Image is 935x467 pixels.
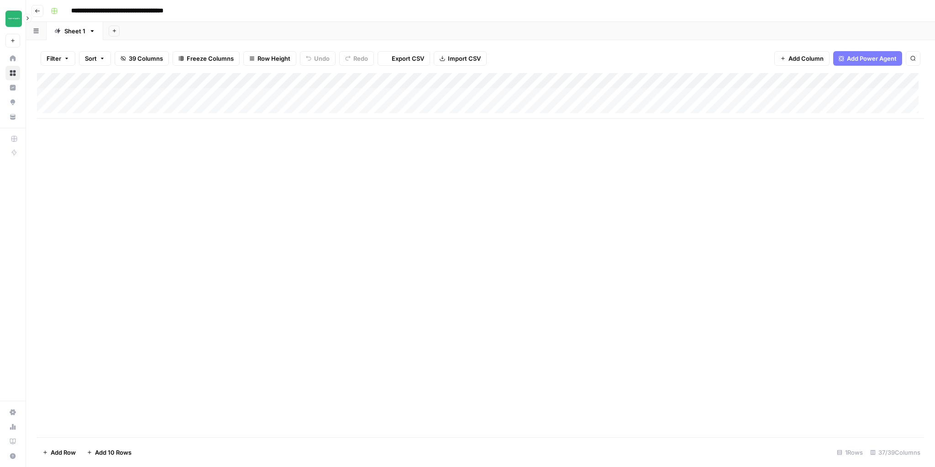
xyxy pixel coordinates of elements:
div: 37/39 Columns [867,445,924,460]
button: Sort [79,51,111,66]
a: Learning Hub [5,434,20,449]
button: 39 Columns [115,51,169,66]
span: Undo [314,54,330,63]
div: Sheet 1 [64,26,85,36]
a: Insights [5,80,20,95]
button: Workspace: Team Empathy [5,7,20,30]
button: Row Height [243,51,296,66]
img: Team Empathy Logo [5,10,22,27]
a: Your Data [5,110,20,124]
button: Export CSV [378,51,430,66]
span: Filter [47,54,61,63]
button: Redo [339,51,374,66]
span: Sort [85,54,97,63]
span: 39 Columns [129,54,163,63]
span: Add Row [51,448,76,457]
a: Opportunities [5,95,20,110]
span: Import CSV [448,54,481,63]
span: Export CSV [392,54,424,63]
button: Add Power Agent [833,51,902,66]
button: Add Row [37,445,81,460]
a: Home [5,51,20,66]
button: Undo [300,51,336,66]
a: Browse [5,66,20,80]
span: Add Column [788,54,824,63]
div: 1 Rows [833,445,867,460]
button: Freeze Columns [173,51,240,66]
span: Add Power Agent [847,54,897,63]
a: Sheet 1 [47,22,103,40]
a: Settings [5,405,20,420]
button: Filter [41,51,75,66]
button: Add Column [774,51,830,66]
button: Add 10 Rows [81,445,137,460]
span: Row Height [257,54,290,63]
button: Help + Support [5,449,20,463]
span: Add 10 Rows [95,448,131,457]
span: Freeze Columns [187,54,234,63]
span: Redo [353,54,368,63]
a: Usage [5,420,20,434]
button: Import CSV [434,51,487,66]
